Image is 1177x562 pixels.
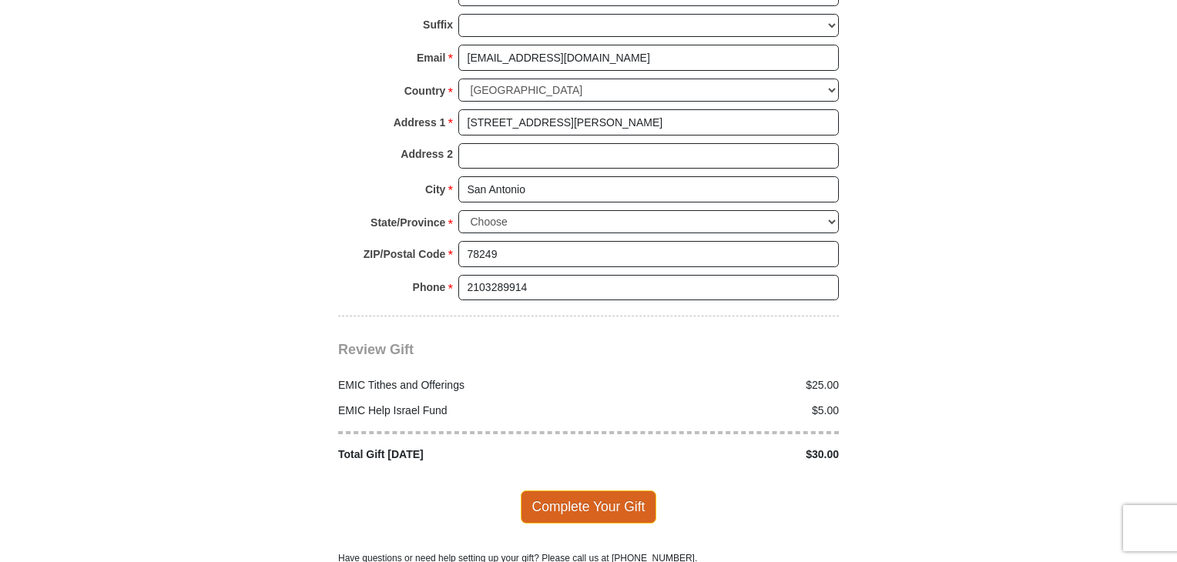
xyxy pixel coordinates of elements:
[417,47,445,69] strong: Email
[425,179,445,200] strong: City
[364,243,446,265] strong: ZIP/Postal Code
[404,80,446,102] strong: Country
[330,447,589,463] div: Total Gift [DATE]
[338,342,414,357] span: Review Gift
[330,403,589,419] div: EMIC Help Israel Fund
[371,212,445,233] strong: State/Province
[394,112,446,133] strong: Address 1
[588,403,847,419] div: $5.00
[413,276,446,298] strong: Phone
[588,377,847,393] div: $25.00
[423,14,453,35] strong: Suffix
[401,143,453,165] strong: Address 2
[330,377,589,393] div: EMIC Tithes and Offerings
[521,490,657,523] span: Complete Your Gift
[588,447,847,463] div: $30.00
